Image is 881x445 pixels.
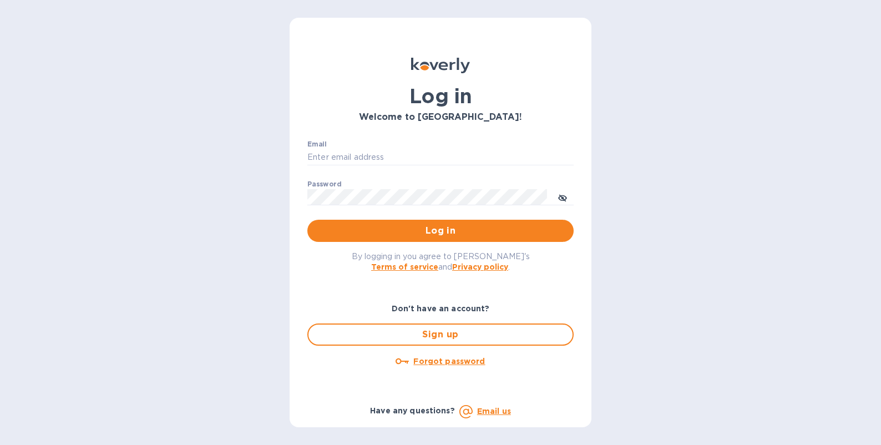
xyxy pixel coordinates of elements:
[307,181,341,188] label: Password
[307,84,574,108] h1: Log in
[452,262,508,271] a: Privacy policy
[316,224,565,237] span: Log in
[352,252,530,271] span: By logging in you agree to [PERSON_NAME]'s and .
[371,262,438,271] a: Terms of service
[307,141,327,148] label: Email
[551,186,574,208] button: toggle password visibility
[411,58,470,73] img: Koverly
[307,323,574,346] button: Sign up
[307,112,574,123] h3: Welcome to [GEOGRAPHIC_DATA]!
[307,149,574,166] input: Enter email address
[317,328,564,341] span: Sign up
[413,357,485,366] u: Forgot password
[370,406,455,415] b: Have any questions?
[307,220,574,242] button: Log in
[392,304,490,313] b: Don't have an account?
[477,407,511,416] a: Email us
